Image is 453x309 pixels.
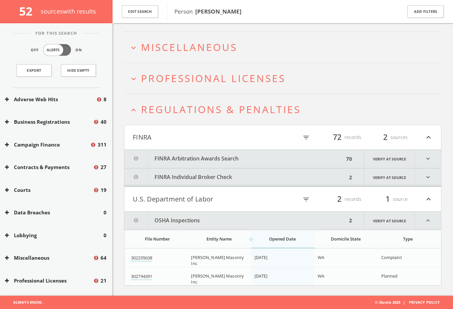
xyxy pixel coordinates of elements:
button: Hide Empty [61,64,96,77]
span: 21 [101,277,107,285]
button: Miscellaneous [5,254,93,262]
span: Person [174,8,242,15]
i: expand_less [424,132,433,143]
button: Adverse Web Hits [5,96,96,103]
span: 72 [330,131,344,143]
div: Opened Date [254,236,310,242]
span: [PERSON_NAME] Masonry Inc [191,273,244,285]
div: 2 [347,212,354,230]
button: Campaign Finance [5,141,90,149]
span: Professional Licenses [141,71,286,85]
a: Verify at source [364,168,415,187]
div: File Number [131,236,184,242]
div: Entity Name [191,236,247,242]
i: expand_less [415,212,441,230]
span: 64 [101,254,107,262]
i: filter_list [302,196,310,203]
button: OSHA Inspections [124,212,347,230]
div: records [322,194,361,205]
button: Contracts & Payments [5,163,93,171]
span: WA [318,254,324,260]
span: Miscellaneous [141,40,237,54]
button: Professional Licenses [5,277,93,285]
i: expand_more [129,43,138,52]
span: 2 [334,193,344,205]
button: Lobbying [5,232,104,239]
button: Edit Search [122,5,158,18]
span: 0 [104,209,107,216]
span: 19 [101,186,107,194]
a: Export [17,64,52,77]
button: FINRA [133,132,283,143]
div: Domicile State [318,236,374,242]
div: sources [368,132,408,143]
a: Privacy Policy [409,300,440,305]
span: 52 [19,3,38,19]
a: Verify at source [364,150,415,168]
i: filter_list [302,134,310,141]
button: Business Registrations [5,118,93,126]
button: expand_moreMiscellaneous [129,42,441,53]
span: 0 [104,232,107,239]
span: On [75,47,82,53]
div: grid [124,248,441,286]
button: U.S. Department of Labor [133,194,283,205]
span: | [400,300,408,305]
button: expand_lessRegulations & Penalties [129,104,441,115]
span: 2 [380,131,390,143]
i: expand_less [424,194,433,205]
span: source s with results [41,7,96,15]
span: Regulations & Penalties [141,103,301,116]
span: [DATE] [254,254,268,260]
i: expand_more [129,74,138,83]
i: arrow_downward [248,236,254,242]
b: [PERSON_NAME] [195,8,242,15]
span: Always Know. [5,296,43,309]
i: expand_less [129,106,138,114]
div: 2 [347,168,354,187]
span: [PERSON_NAME] Masonry Inc [191,254,244,266]
a: 302205638 [131,255,152,262]
span: 40 [101,118,107,126]
i: expand_more [415,168,441,187]
span: WA [318,273,324,279]
span: For This Search [30,30,82,37]
a: Verify at source [364,212,415,230]
div: records [322,132,361,143]
span: Complaint [381,254,402,260]
button: FINRA Arbitration Awards Search [124,150,344,168]
button: Courts [5,186,93,194]
span: Off [31,47,39,53]
a: 302794391 [131,273,152,280]
button: Add Filters [407,5,444,18]
button: expand_moreProfessional Licenses [129,73,441,84]
span: 311 [98,141,107,149]
div: Type [381,236,434,242]
button: FINRA Individual Broker Check [124,168,347,187]
div: source [368,194,408,205]
span: 1 [383,193,393,205]
span: [DATE] [254,273,268,279]
div: 70 [344,150,354,168]
button: Data Breaches [5,209,104,216]
i: expand_more [415,150,441,168]
span: © illumis 2025 [375,296,448,309]
span: 27 [101,163,107,171]
span: Planned [381,273,398,279]
span: 8 [104,96,107,103]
